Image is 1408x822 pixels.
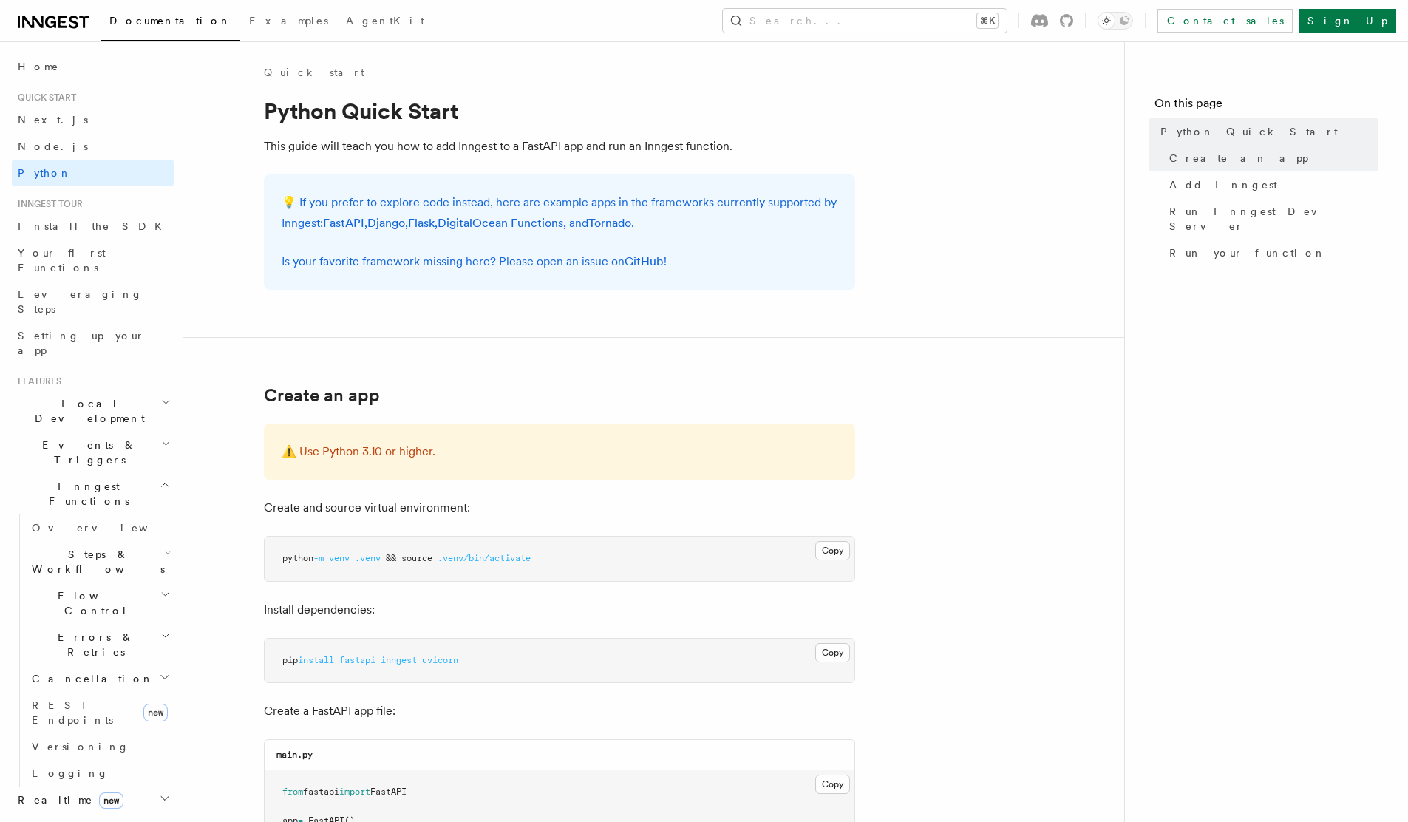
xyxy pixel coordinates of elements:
span: Examples [249,15,328,27]
p: Create and source virtual environment: [264,497,855,518]
span: Overview [32,522,184,534]
span: REST Endpoints [32,699,113,726]
span: new [99,792,123,809]
a: Overview [26,514,174,541]
span: .venv [355,553,381,563]
span: Home [18,59,59,74]
a: Documentation [101,4,240,41]
a: Create an app [1163,145,1378,171]
button: Copy [815,643,850,662]
span: Errors & Retries [26,630,160,659]
span: python [282,553,313,563]
a: Django [367,216,405,230]
span: Documentation [109,15,231,27]
span: new [143,704,168,721]
div: Inngest Functions [12,514,174,787]
span: fastapi [339,655,375,665]
a: Python [12,160,174,186]
span: Quick start [12,92,76,103]
span: import [339,787,370,797]
span: Inngest tour [12,198,83,210]
a: REST Endpointsnew [26,692,174,733]
span: Events & Triggers [12,438,161,467]
a: DigitalOcean Functions [438,216,563,230]
p: Install dependencies: [264,599,855,620]
h1: Python Quick Start [264,98,855,124]
span: Python [18,167,72,179]
span: Run Inngest Dev Server [1169,204,1378,234]
span: Python Quick Start [1160,124,1338,139]
button: Copy [815,775,850,794]
span: from [282,787,303,797]
span: Versioning [32,741,129,753]
span: Create an app [1169,151,1308,166]
button: Steps & Workflows [26,541,174,582]
button: Search...⌘K [723,9,1007,33]
span: Add Inngest [1169,177,1277,192]
span: source [401,553,432,563]
span: .venv/bin/activate [438,553,531,563]
a: Contact sales [1157,9,1293,33]
a: Add Inngest [1163,171,1378,198]
span: Run your function [1169,245,1326,260]
a: Run your function [1163,240,1378,266]
button: Toggle dark mode [1098,12,1133,30]
span: pip [282,655,298,665]
code: main.py [276,750,313,760]
a: Flask [408,216,435,230]
a: Leveraging Steps [12,281,174,322]
a: Python Quick Start [1154,118,1378,145]
button: Realtimenew [12,787,174,813]
span: Leveraging Steps [18,288,143,315]
span: Install the SDK [18,220,171,232]
a: Your first Functions [12,240,174,281]
span: -m [313,553,324,563]
span: FastAPI [370,787,407,797]
span: Flow Control [26,588,160,618]
a: Logging [26,760,174,787]
span: Features [12,376,61,387]
span: inngest [381,655,417,665]
button: Events & Triggers [12,432,174,473]
span: Your first Functions [18,247,106,274]
span: Node.js [18,140,88,152]
button: Errors & Retries [26,624,174,665]
a: Install the SDK [12,213,174,240]
span: Logging [32,767,109,779]
a: Run Inngest Dev Server [1163,198,1378,240]
p: Create a FastAPI app file: [264,701,855,721]
p: Is your favorite framework missing here? Please open an issue on ! [282,251,837,272]
h4: On this page [1154,95,1378,118]
button: Flow Control [26,582,174,624]
span: venv [329,553,350,563]
a: Sign Up [1299,9,1396,33]
span: Cancellation [26,671,154,686]
span: Setting up your app [18,330,145,356]
button: Cancellation [26,665,174,692]
a: Tornado [588,216,631,230]
span: install [298,655,334,665]
span: Next.js [18,114,88,126]
a: AgentKit [337,4,433,40]
button: Copy [815,541,850,560]
a: Quick start [264,65,364,80]
span: Local Development [12,396,161,426]
span: uvicorn [422,655,458,665]
span: Realtime [12,792,123,807]
p: 💡 If you prefer to explore code instead, here are example apps in the frameworks currently suppor... [282,192,837,234]
a: GitHub [625,254,664,268]
a: Create an app [264,385,380,406]
kbd: ⌘K [977,13,998,28]
span: Steps & Workflows [26,547,165,577]
a: Node.js [12,133,174,160]
p: ⚠️ Use Python 3.10 or higher. [282,441,837,462]
span: && [386,553,396,563]
a: FastAPI [323,216,364,230]
span: fastapi [303,787,339,797]
a: Setting up your app [12,322,174,364]
a: Examples [240,4,337,40]
button: Inngest Functions [12,473,174,514]
a: Home [12,53,174,80]
a: Versioning [26,733,174,760]
span: AgentKit [346,15,424,27]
